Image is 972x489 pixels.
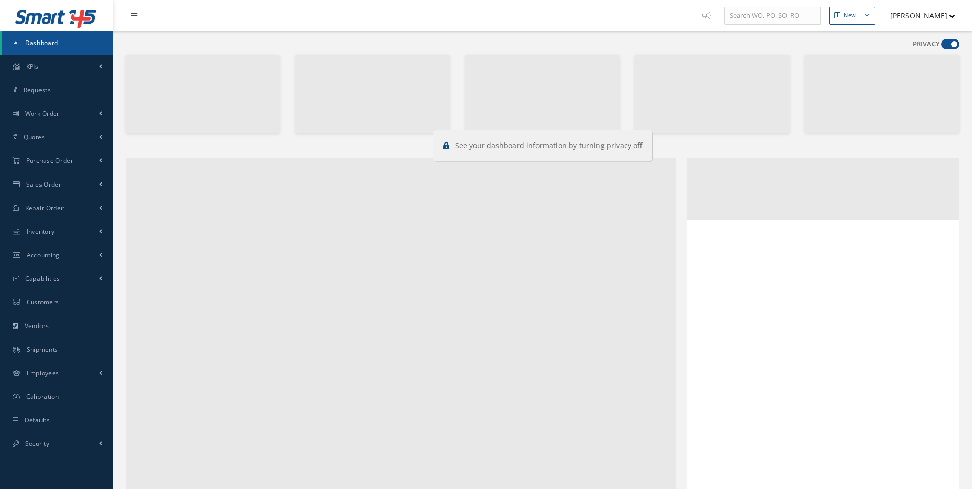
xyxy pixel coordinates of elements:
span: Dashboard [25,38,58,47]
span: Inventory [27,227,55,236]
span: Work Order [25,109,60,118]
button: [PERSON_NAME] [880,6,955,26]
span: Repair Order [25,203,64,212]
span: Shipments [27,345,58,354]
span: Accounting [27,251,60,259]
span: KPIs [26,62,38,71]
span: Capabilities [25,274,60,283]
span: Requests [24,86,51,94]
span: Defaults [25,416,50,424]
span: See your dashboard information by turning privacy off [455,140,642,150]
a: Dashboard [2,31,113,55]
span: Employees [27,369,59,377]
label: PRIVACY [913,39,940,49]
button: New [829,7,875,25]
span: Vendors [25,321,49,330]
input: Search WO, PO, SO, RO [724,7,821,25]
span: Sales Order [26,180,61,189]
span: Quotes [24,133,45,141]
span: Purchase Order [26,156,73,165]
span: Calibration [26,392,59,401]
span: Security [25,439,49,448]
span: Customers [27,298,59,307]
div: New [844,11,856,20]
